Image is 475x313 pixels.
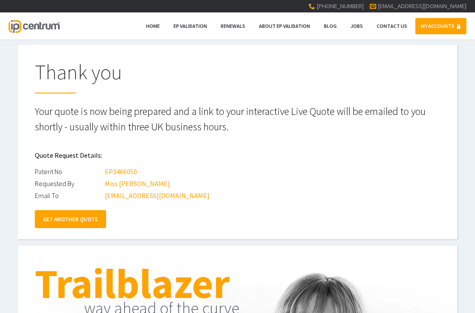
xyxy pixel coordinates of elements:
[317,2,364,10] span: [PHONE_NUMBER]
[318,18,342,34] a: Blog
[105,190,210,202] div: [EMAIL_ADDRESS][DOMAIN_NAME]
[215,18,251,34] a: Renewals
[345,18,368,34] a: Jobs
[371,18,413,34] a: Contact Us
[377,23,407,29] span: Contact Us
[146,23,160,29] span: Home
[378,2,466,10] a: [EMAIL_ADDRESS][DOMAIN_NAME]
[259,23,310,29] span: About EP Validation
[35,210,106,228] a: GET ANOTHER QUOTE
[140,18,165,34] a: Home
[324,23,337,29] span: Blog
[221,23,245,29] span: Renewals
[35,104,440,135] p: Your quote is now being prepared and a link to your interactive Live Quote will be emailed to you...
[174,23,207,29] span: EP Validation
[253,18,316,34] a: About EP Validation
[35,190,104,202] div: Email To
[9,12,59,39] a: IP Centrum
[35,166,104,178] div: Patent No
[168,18,213,34] a: EP Validation
[35,62,440,93] h1: Thank you
[350,23,363,29] span: Jobs
[105,166,137,178] div: EP3466050
[415,18,466,34] a: MY ACCOUNTS
[105,178,170,190] div: Miss [PERSON_NAME]
[35,145,440,166] h2: Quote Request Details:
[35,178,104,190] div: Requested By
